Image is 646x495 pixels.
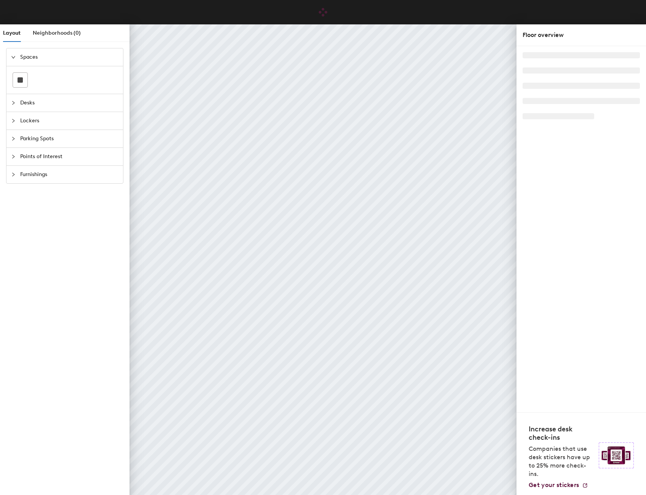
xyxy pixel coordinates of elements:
span: expanded [11,55,16,59]
span: Points of Interest [20,148,118,165]
img: Sticker logo [599,442,634,468]
h4: Increase desk check-ins [529,425,594,442]
span: collapsed [11,101,16,105]
span: collapsed [11,136,16,141]
a: Get your stickers [529,481,588,489]
span: Layout [3,30,21,36]
span: collapsed [11,119,16,123]
span: collapsed [11,172,16,177]
p: Companies that use desk stickers have up to 25% more check-ins. [529,445,594,478]
span: Neighborhoods (0) [33,30,81,36]
span: collapsed [11,154,16,159]
div: Floor overview [523,30,640,40]
span: Furnishings [20,166,118,183]
span: Parking Spots [20,130,118,147]
span: Desks [20,94,118,112]
span: Spaces [20,48,118,66]
span: Get your stickers [529,481,579,489]
span: Lockers [20,112,118,130]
